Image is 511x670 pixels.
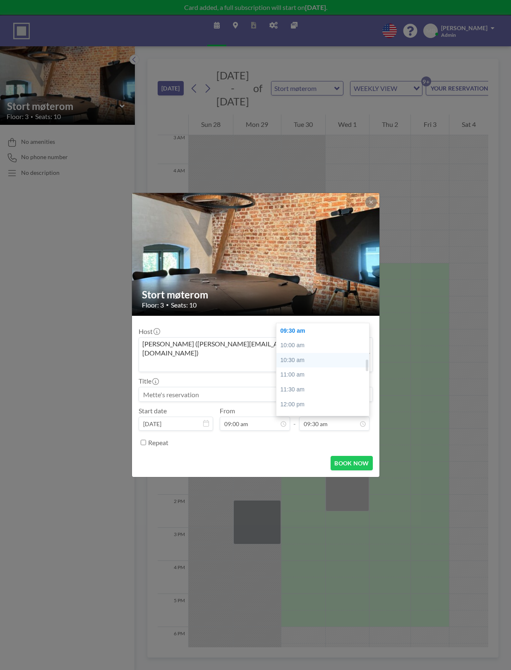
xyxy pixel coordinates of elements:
span: [PERSON_NAME] ([PERSON_NAME][EMAIL_ADDRESS][DOMAIN_NAME]) [141,339,358,358]
div: 09:30 am [276,324,374,339]
span: Seats: 10 [171,301,197,309]
div: 12:30 pm [276,412,374,427]
label: Repeat [148,439,168,447]
div: 10:00 am [276,338,374,353]
label: Title [139,377,158,385]
label: Host [139,327,159,336]
h2: Stort møterom [142,289,370,301]
div: 10:30 am [276,353,374,368]
input: Search for option [140,359,359,370]
div: 11:30 am [276,382,374,397]
label: Start date [139,407,167,415]
label: From [220,407,235,415]
span: - [293,410,296,428]
div: 11:00 am [276,367,374,382]
button: BOOK NOW [331,456,372,470]
span: • [166,302,169,308]
div: Search for option [139,338,372,372]
span: Floor: 3 [142,301,164,309]
div: 12:00 pm [276,397,374,412]
img: 537.jpg [132,89,380,420]
input: Mette's reservation [139,387,372,401]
